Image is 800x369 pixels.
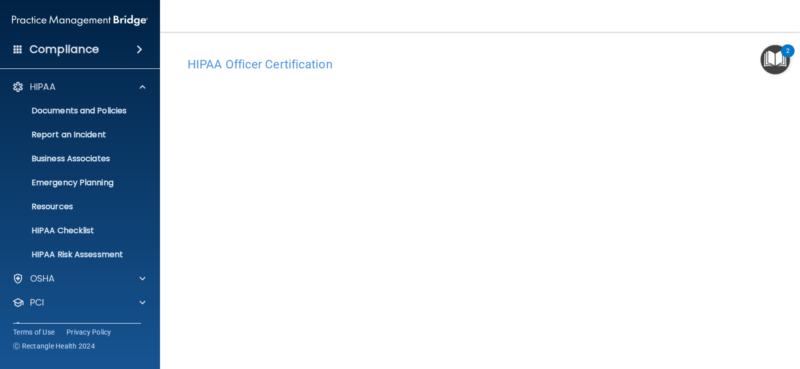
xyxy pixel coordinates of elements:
[13,341,95,351] span: Ⓒ Rectangle Health 2024
[6,154,143,164] p: Business Associates
[30,297,44,309] p: PCI
[13,327,54,337] a: Terms of Use
[6,202,143,212] p: Resources
[760,45,790,74] button: Open Resource Center, 2 new notifications
[30,321,124,333] p: OfficeSafe University
[6,226,143,236] p: HIPAA Checklist
[30,273,55,285] p: OSHA
[6,130,143,140] p: Report an Incident
[627,299,788,339] iframe: Drift Widget Chat Controller
[12,321,145,333] a: OfficeSafe University
[12,273,145,285] a: OSHA
[12,10,148,30] img: PMB logo
[6,250,143,260] p: HIPAA Risk Assessment
[6,178,143,188] p: Emergency Planning
[6,106,143,116] p: Documents and Policies
[187,58,772,71] h4: HIPAA Officer Certification
[66,327,111,337] a: Privacy Policy
[12,81,145,93] a: HIPAA
[12,297,145,309] a: PCI
[786,51,789,64] div: 2
[29,42,99,56] h4: Compliance
[30,81,55,93] p: HIPAA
